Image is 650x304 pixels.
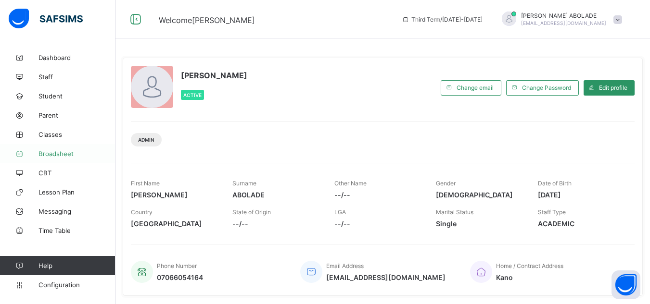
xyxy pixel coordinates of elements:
[538,180,572,187] span: Date of Birth
[326,273,446,281] span: [EMAIL_ADDRESS][DOMAIN_NAME]
[38,262,115,269] span: Help
[131,180,160,187] span: First Name
[9,9,83,29] img: safsims
[492,12,627,27] div: ELIZABETHABOLADE
[599,84,627,91] span: Edit profile
[159,15,255,25] span: Welcome [PERSON_NAME]
[538,208,566,216] span: Staff Type
[131,219,218,228] span: [GEOGRAPHIC_DATA]
[436,191,523,199] span: [DEMOGRAPHIC_DATA]
[538,219,625,228] span: ACADEMIC
[38,150,115,158] span: Broadsheet
[538,191,625,199] span: [DATE]
[38,188,115,196] span: Lesson Plan
[157,262,197,269] span: Phone Number
[38,54,115,61] span: Dashboard
[232,219,319,228] span: --/--
[181,71,247,80] span: [PERSON_NAME]
[334,180,367,187] span: Other Name
[157,273,203,281] span: 07066054164
[522,84,571,91] span: Change Password
[612,270,640,299] button: Open asap
[457,84,494,91] span: Change email
[496,262,563,269] span: Home / Contract Address
[38,227,115,234] span: Time Table
[38,73,115,81] span: Staff
[436,208,473,216] span: Marital Status
[183,92,202,98] span: Active
[232,191,319,199] span: ABOLADE
[38,169,115,177] span: CBT
[38,111,115,119] span: Parent
[436,180,456,187] span: Gender
[232,208,271,216] span: State of Origin
[436,219,523,228] span: Single
[38,207,115,215] span: Messaging
[334,219,421,228] span: --/--
[521,20,606,26] span: [EMAIL_ADDRESS][DOMAIN_NAME]
[131,208,153,216] span: Country
[334,208,346,216] span: LGA
[131,191,218,199] span: [PERSON_NAME]
[496,273,563,281] span: Kano
[138,137,154,143] span: Admin
[334,191,421,199] span: --/--
[326,262,364,269] span: Email Address
[402,16,483,23] span: session/term information
[38,131,115,138] span: Classes
[521,12,606,19] span: [PERSON_NAME] ABOLADE
[38,281,115,289] span: Configuration
[38,92,115,100] span: Student
[232,180,256,187] span: Surname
